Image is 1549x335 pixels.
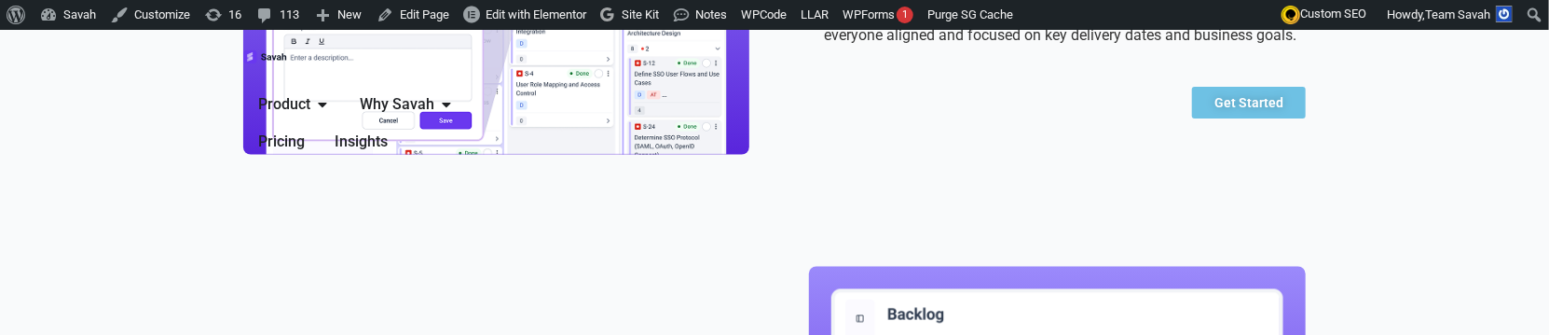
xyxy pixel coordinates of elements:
[1214,96,1283,109] span: Get Started
[258,131,305,153] a: Pricing
[897,7,913,23] div: 1
[243,86,504,161] div: Menu Toggle
[622,7,659,21] span: Site Kit
[1456,245,1549,335] iframe: Chat Widget
[258,93,310,116] span: Product
[243,86,504,161] nav: Menu
[1192,87,1306,119] a: Get Started
[1425,7,1490,21] span: Team Savah
[360,93,434,116] span: Why Savah
[486,7,586,21] span: Edit with Elementor
[335,131,388,153] a: Insights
